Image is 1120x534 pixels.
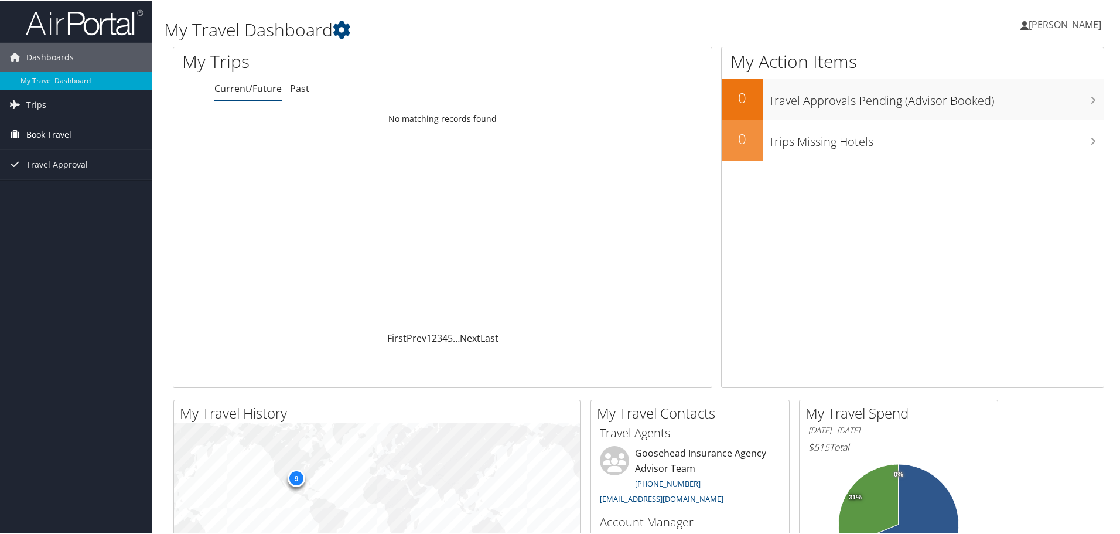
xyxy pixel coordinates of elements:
[182,48,479,73] h1: My Trips
[26,42,74,71] span: Dashboards
[432,331,437,343] a: 2
[722,77,1104,118] a: 0Travel Approvals Pending (Advisor Booked)
[453,331,460,343] span: …
[722,118,1104,159] a: 0Trips Missing Hotels
[722,128,763,148] h2: 0
[26,149,88,178] span: Travel Approval
[808,440,829,453] span: $515
[426,331,432,343] a: 1
[26,89,46,118] span: Trips
[805,402,998,422] h2: My Travel Spend
[26,8,143,35] img: airportal-logo.png
[442,331,448,343] a: 4
[214,81,282,94] a: Current/Future
[1029,17,1101,30] span: [PERSON_NAME]
[769,127,1104,149] h3: Trips Missing Hotels
[635,477,701,488] a: [PHONE_NUMBER]
[600,424,780,440] h3: Travel Agents
[600,492,723,503] a: [EMAIL_ADDRESS][DOMAIN_NAME]
[597,402,789,422] h2: My Travel Contacts
[808,424,989,435] h6: [DATE] - [DATE]
[849,493,862,500] tspan: 31%
[1020,6,1113,41] a: [PERSON_NAME]
[808,440,989,453] h6: Total
[769,86,1104,108] h3: Travel Approvals Pending (Advisor Booked)
[894,470,903,477] tspan: 0%
[288,468,305,486] div: 9
[173,107,712,128] td: No matching records found
[722,48,1104,73] h1: My Action Items
[26,119,71,148] span: Book Travel
[722,87,763,107] h2: 0
[290,81,309,94] a: Past
[480,331,498,343] a: Last
[164,16,797,41] h1: My Travel Dashboard
[594,445,786,508] li: Goosehead Insurance Agency Advisor Team
[460,331,480,343] a: Next
[437,331,442,343] a: 3
[407,331,426,343] a: Prev
[448,331,453,343] a: 5
[600,513,780,529] h3: Account Manager
[180,402,580,422] h2: My Travel History
[387,331,407,343] a: First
